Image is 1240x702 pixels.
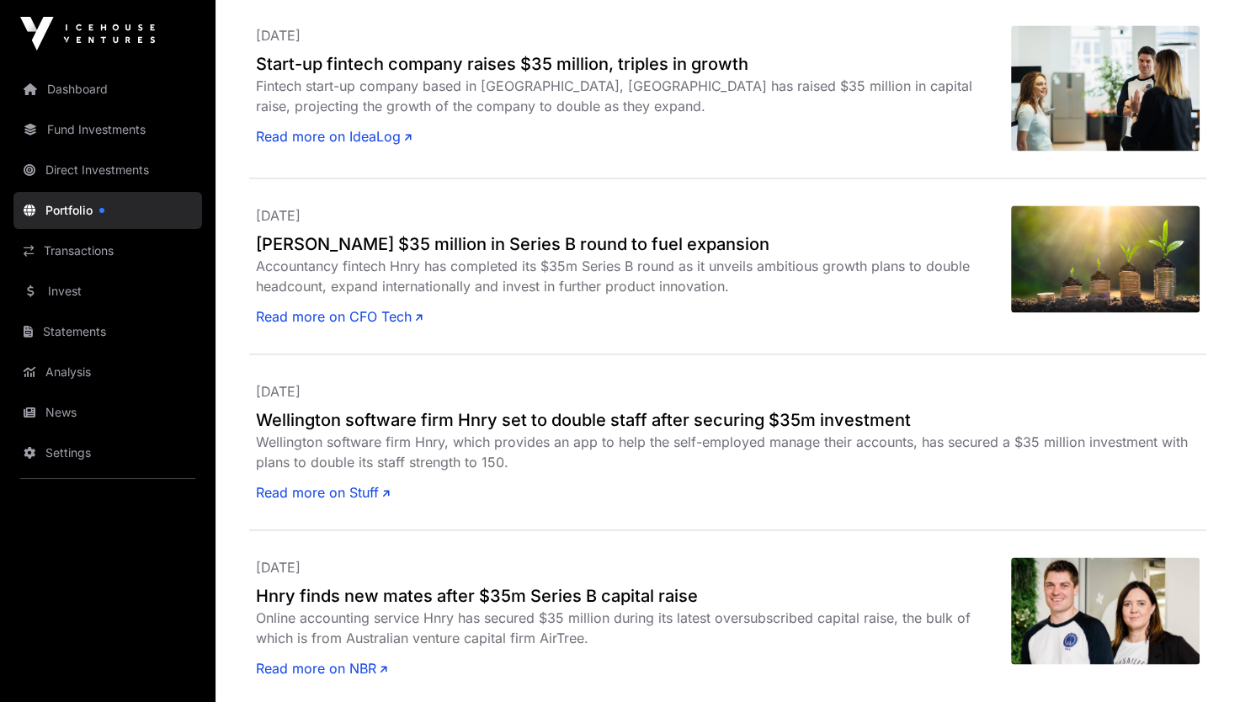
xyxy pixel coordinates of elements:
p: [DATE] [256,25,1011,45]
a: Wellington software firm Hnry set to double staff after securing $35m investment [256,408,1200,432]
a: Read more on Stuff [256,482,390,503]
a: Fund Investments [13,111,202,148]
img: Hnryco-foundersJamesandClaireFullerweb.jpeg [1011,557,1200,664]
a: Read more on NBR [256,658,387,678]
p: [DATE] [256,381,1200,402]
a: Start-up fintech company raises $35 million, triples in growth [256,52,1011,76]
a: Hnry finds new mates after $35m Series B capital raise [256,584,1011,608]
a: Portfolio [13,192,202,229]
a: Settings [13,434,202,471]
a: Statements [13,313,202,350]
iframe: Chat Widget [1156,621,1240,702]
p: [DATE] [256,205,1011,226]
div: Online accounting service Hnry has secured $35 million during its latest oversubscribed capital r... [256,608,1011,648]
a: Read more on CFO Tech [256,306,423,327]
a: [PERSON_NAME] $35 million in Series B round to fuel expansion [256,232,1011,256]
a: Invest [13,273,202,310]
a: Transactions [13,232,202,269]
a: Read more on IdeaLog [256,126,412,146]
img: Jackie-Vullinghs-James-Claire-Fuller-at-Hnry-Wellington-Office-min-scaled.jpg [1011,25,1200,151]
p: [DATE] [256,557,1011,577]
div: Accountancy fintech Hnry has completed its $35m Series B round as it unveils ambitious growth pla... [256,256,1011,296]
a: News [13,394,202,431]
a: Analysis [13,354,202,391]
div: Fintech start-up company based in [GEOGRAPHIC_DATA], [GEOGRAPHIC_DATA] has raised $35 million in ... [256,76,1011,116]
div: Wellington software firm Hnry, which provides an app to help the self-employed manage their accou... [256,432,1200,472]
img: Icehouse Ventures Logo [20,17,155,51]
a: Direct Investments [13,152,202,189]
img: compatible_GettyImages-1163982506.jpg [1011,205,1200,311]
a: Dashboard [13,71,202,108]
